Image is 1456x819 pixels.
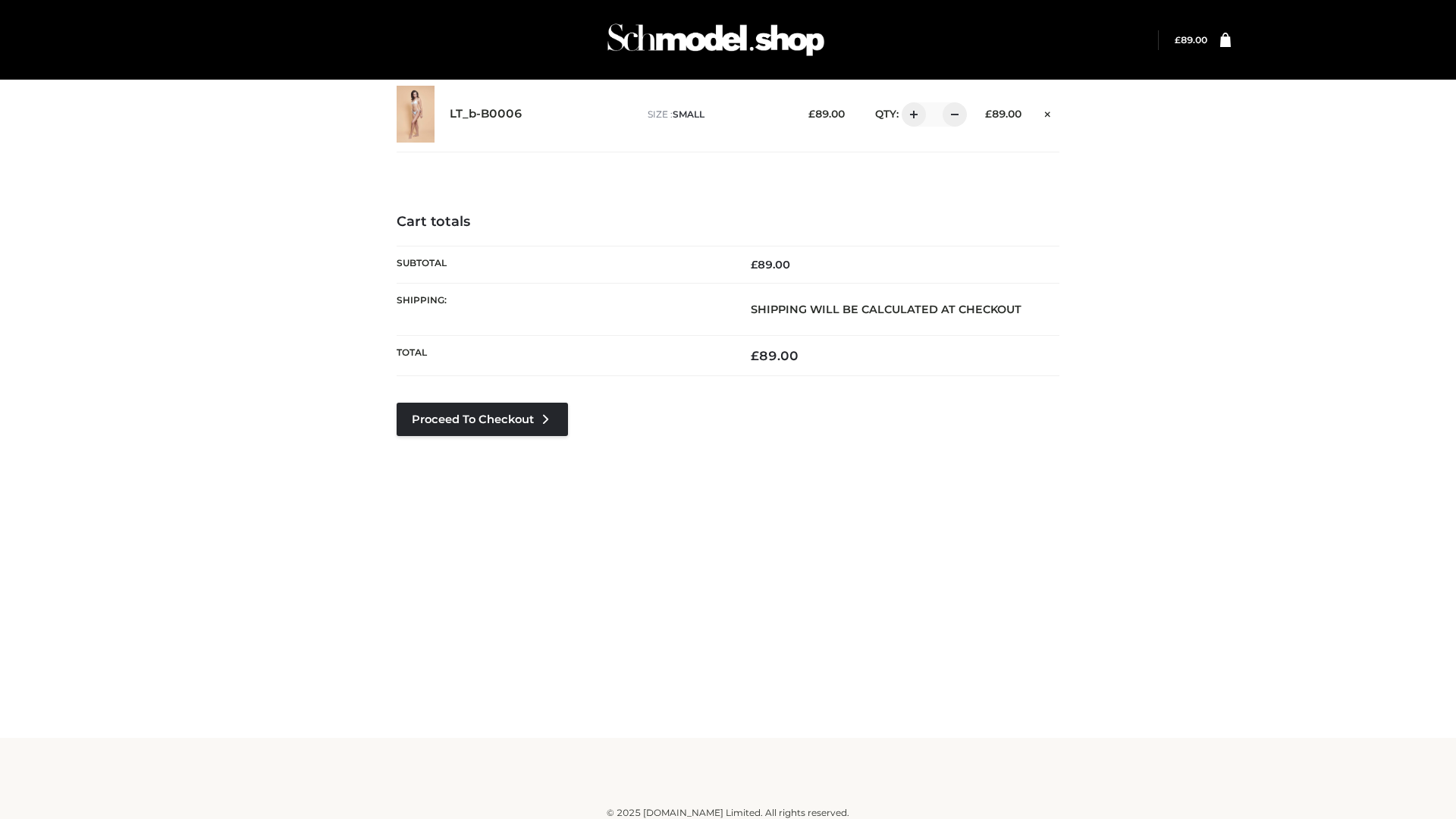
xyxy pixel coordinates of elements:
[751,258,790,271] bdi: 89.00
[450,107,522,121] a: LT_b-B0006
[808,108,815,120] span: £
[397,214,1059,231] h4: Cart totals
[397,336,728,376] th: Total
[397,403,568,436] a: Proceed to Checkout
[808,108,845,120] bdi: 89.00
[602,10,830,70] img: Schmodel Admin 964
[397,86,435,143] img: LT_b-B0006 - SMALL
[751,303,1021,316] strong: Shipping will be calculated at checkout
[1175,34,1181,45] span: £
[751,348,759,363] span: £
[1037,102,1059,122] a: Remove this item
[397,246,728,283] th: Subtotal
[751,348,799,363] bdi: 89.00
[860,102,962,127] div: QTY:
[1175,34,1207,45] bdi: 89.00
[648,108,785,121] p: size :
[397,283,728,335] th: Shipping:
[985,108,1021,120] bdi: 89.00
[1175,34,1207,45] a: £89.00
[751,258,758,271] span: £
[985,108,992,120] span: £
[673,108,704,120] span: SMALL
